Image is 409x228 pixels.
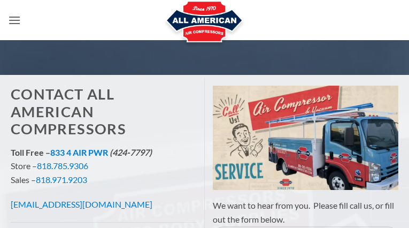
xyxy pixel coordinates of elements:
[36,174,87,185] a: 818.971.9203
[110,147,152,157] em: (424-7797)
[11,146,197,187] p: Store – Sales –
[37,161,88,171] a: 818.785.9306
[50,147,108,157] a: 833 4 AIR PWR
[11,199,152,209] a: [EMAIL_ADDRESS][DOMAIN_NAME]
[213,199,399,226] p: We want to hear from you. Please fill call us, or fill out the form below.
[8,7,21,33] a: Menu
[11,147,152,157] strong: Toll Free –
[11,86,197,138] h1: Contact All American Compressors
[213,86,399,190] img: Air Compressor Service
